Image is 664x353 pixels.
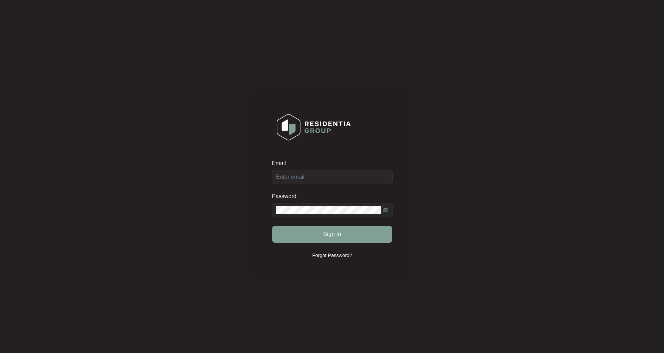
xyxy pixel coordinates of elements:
[276,206,381,214] input: Password
[272,160,291,167] label: Email
[272,109,355,145] img: Login Logo
[383,207,388,213] span: eye-invisible
[272,170,393,184] input: Email
[272,226,392,243] button: Sign in
[272,193,302,200] label: Password
[323,230,341,238] span: Sign in
[312,252,352,259] p: Forgot Password?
